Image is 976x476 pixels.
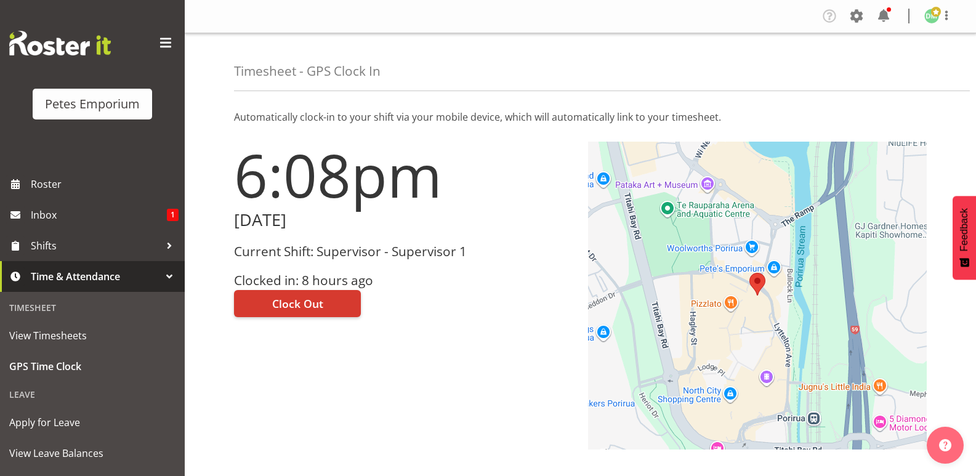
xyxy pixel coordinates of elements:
[234,211,573,230] h2: [DATE]
[45,95,140,113] div: Petes Emporium
[272,296,323,312] span: Clock Out
[9,326,175,345] span: View Timesheets
[31,267,160,286] span: Time & Attendance
[3,295,182,320] div: Timesheet
[3,382,182,407] div: Leave
[3,351,182,382] a: GPS Time Clock
[9,413,175,432] span: Apply for Leave
[234,142,573,208] h1: 6:08pm
[953,196,976,280] button: Feedback - Show survey
[3,320,182,351] a: View Timesheets
[234,273,573,288] h3: Clocked in: 8 hours ago
[234,290,361,317] button: Clock Out
[31,236,160,255] span: Shifts
[31,175,179,193] span: Roster
[234,110,927,124] p: Automatically clock-in to your shift via your mobile device, which will automatically link to you...
[3,407,182,438] a: Apply for Leave
[3,438,182,469] a: View Leave Balances
[9,31,111,55] img: Rosterit website logo
[9,444,175,462] span: View Leave Balances
[234,244,573,259] h3: Current Shift: Supervisor - Supervisor 1
[939,439,951,451] img: help-xxl-2.png
[167,209,179,221] span: 1
[959,208,970,251] span: Feedback
[9,357,175,376] span: GPS Time Clock
[924,9,939,23] img: david-mcauley697.jpg
[234,64,381,78] h4: Timesheet - GPS Clock In
[31,206,167,224] span: Inbox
